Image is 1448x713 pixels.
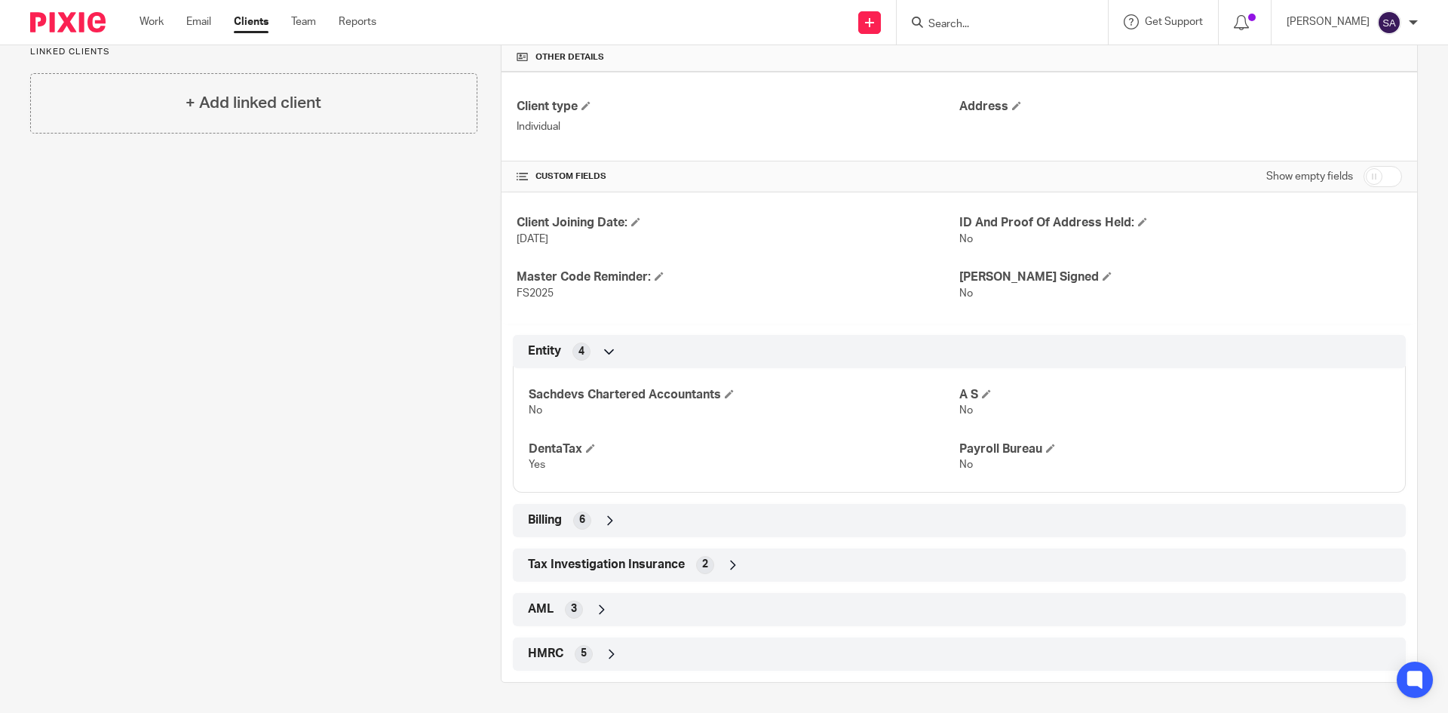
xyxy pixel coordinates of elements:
h4: Client Joining Date: [517,215,959,231]
span: Billing [528,512,562,528]
h4: Address [959,99,1402,115]
span: HMRC [528,646,563,662]
h4: A S [959,387,1390,403]
label: Show empty fields [1266,169,1353,184]
h4: [PERSON_NAME] Signed [959,269,1402,285]
h4: + Add linked client [186,91,321,115]
img: Pixie [30,12,106,32]
h4: ID And Proof Of Address Held: [959,215,1402,231]
span: FS2025 [517,288,554,299]
span: 4 [578,344,584,359]
span: Get Support [1145,17,1203,27]
span: 3 [571,601,577,616]
span: No [529,405,542,416]
a: Work [140,14,164,29]
h4: Sachdevs Chartered Accountants [529,387,959,403]
h4: CUSTOM FIELDS [517,171,959,183]
h4: Payroll Bureau [959,441,1390,457]
span: Other details [535,51,604,63]
span: Tax Investigation Insurance [528,557,685,573]
span: No [959,459,973,470]
p: Individual [517,119,959,134]
span: AML [528,601,554,617]
h4: DentaTax [529,441,959,457]
img: svg%3E [1377,11,1401,35]
h4: Client type [517,99,959,115]
a: Clients [234,14,268,29]
span: 2 [702,557,708,572]
p: [PERSON_NAME] [1287,14,1370,29]
h4: Master Code Reminder: [517,269,959,285]
a: Reports [339,14,376,29]
input: Search [927,18,1063,32]
span: Yes [529,459,545,470]
span: Entity [528,343,561,359]
span: [DATE] [517,234,548,244]
span: No [959,288,973,299]
span: No [959,234,973,244]
span: 6 [579,512,585,527]
span: No [959,405,973,416]
a: Email [186,14,211,29]
span: 5 [581,646,587,661]
a: Team [291,14,316,29]
p: Linked clients [30,46,477,58]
